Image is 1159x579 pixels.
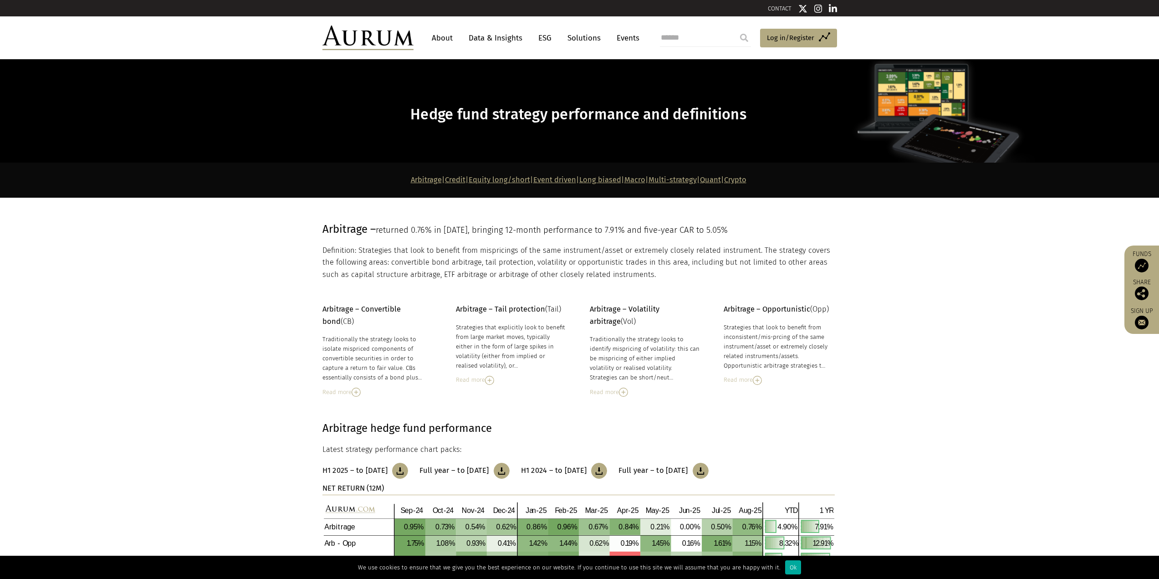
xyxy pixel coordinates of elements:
div: Traditionally the strategy looks to isolate mispriced components of convertible securities in ord... [322,334,434,383]
img: Download Article [693,463,709,479]
a: Credit [445,175,465,184]
div: Read more [456,375,567,385]
img: Download Article [392,463,408,479]
p: (Opp) [724,303,835,315]
a: Event driven [533,175,576,184]
a: H1 2024 – to [DATE] [521,463,608,479]
img: Access Funds [1135,259,1149,272]
img: Share this post [1135,287,1149,300]
strong: Arbitrage – Volatility arbitrage [590,305,659,325]
a: Arbitrage [411,175,442,184]
p: Latest strategy performance chart packs: [322,444,835,456]
div: Traditionally the strategy looks to identify mispricing of volatility: this can be mispricing of ... [590,334,701,383]
a: Solutions [563,30,605,46]
h3: Full year – to [DATE] [618,466,688,475]
img: Linkedin icon [829,4,837,13]
p: Definition: Strategies that look to benefit from mispricings of the same instrument/asset or extr... [322,245,835,281]
h3: H1 2024 – to [DATE] [521,466,587,475]
span: returned 0.76% in [DATE], bringing 12-month performance to 7.91% and five-year CAR to 5.05% [376,225,728,235]
img: Download Article [494,463,510,479]
a: Crypto [724,175,746,184]
strong: Arbitrage – Convertible bond [322,305,401,325]
span: Arbitrage – [322,223,376,236]
div: Read more [322,387,434,397]
a: Full year – to [DATE] [419,463,509,479]
span: (CB) [322,305,401,325]
div: Read more [724,375,835,385]
img: Twitter icon [798,4,807,13]
div: Ok [785,560,801,574]
div: Share [1129,279,1154,300]
p: (Vol) [590,303,701,328]
strong: | | | | | | | | [411,175,746,184]
strong: NET RETURN (12M) [322,484,384,492]
a: Equity long/short [469,175,530,184]
h3: H1 2025 – to [DATE] [322,466,388,475]
strong: Arbitrage hedge fund performance [322,422,492,435]
a: Multi-strategy [648,175,697,184]
img: Read More [753,376,762,385]
a: About [427,30,457,46]
img: Instagram icon [814,4,822,13]
span: (Tail) [456,305,561,313]
img: Read More [352,388,361,397]
span: Hedge fund strategy performance and definitions [410,106,746,123]
img: Download Article [591,463,607,479]
img: Aurum [322,26,414,50]
strong: Arbitrage – Opportunistic [724,305,810,313]
a: Long biased [579,175,621,184]
a: Sign up [1129,307,1154,329]
img: Sign up to our newsletter [1135,316,1149,329]
a: Full year – to [DATE] [618,463,708,479]
a: Funds [1129,250,1154,272]
a: Log in/Register [760,29,837,48]
a: Quant [700,175,721,184]
span: Log in/Register [767,32,814,43]
div: Read more [590,387,701,397]
a: Events [612,30,639,46]
a: Macro [624,175,645,184]
img: Read More [485,376,494,385]
a: ESG [534,30,556,46]
div: Strategies that look to benefit from inconsistent/mis-prcing of the same instrument/asset or extr... [724,323,835,371]
a: H1 2025 – to [DATE] [322,463,408,479]
div: Strategies that explicitly look to benefit from large market moves, typically either in the form ... [456,323,567,371]
a: Data & Insights [464,30,527,46]
img: Read More [619,388,628,397]
a: CONTACT [768,5,791,12]
h3: Full year – to [DATE] [419,466,489,475]
input: Submit [735,29,753,47]
strong: Arbitrage – Tail protection [456,305,545,313]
